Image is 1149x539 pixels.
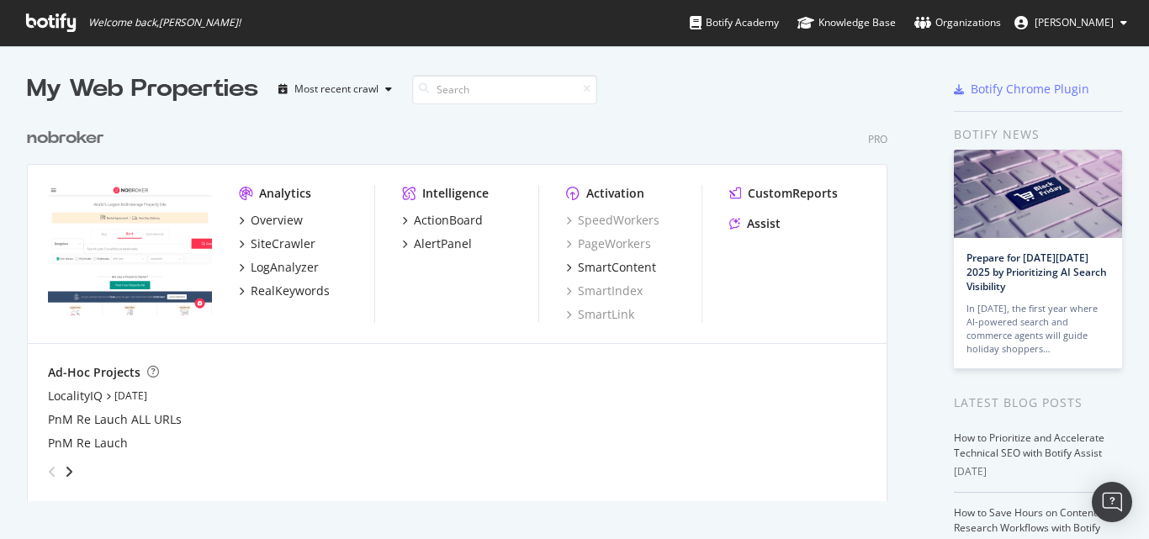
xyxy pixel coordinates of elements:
div: LogAnalyzer [251,259,319,276]
div: angle-right [63,463,75,480]
div: Pro [868,132,887,146]
a: SmartContent [566,259,656,276]
a: SmartIndex [566,283,643,299]
a: SpeedWorkers [566,212,659,229]
input: Search [412,75,597,104]
a: nobroker [27,126,111,151]
div: Ad-Hoc Projects [48,364,140,381]
a: LocalityIQ [48,388,103,404]
div: SiteCrawler [251,235,315,252]
div: Most recent crawl [294,84,379,94]
div: In [DATE], the first year where AI-powered search and commerce agents will guide holiday shoppers… [966,302,1109,356]
div: angle-left [41,458,63,485]
div: nobroker [27,126,104,151]
img: Prepare for Black Friday 2025 by Prioritizing AI Search Visibility [954,150,1122,238]
div: Analytics [259,185,311,202]
div: My Web Properties [27,72,258,106]
button: Most recent crawl [272,76,399,103]
div: Botify news [954,125,1122,144]
a: Assist [729,215,781,232]
div: Botify Chrome Plugin [971,81,1089,98]
div: Intelligence [422,185,489,202]
div: CustomReports [748,185,838,202]
div: Overview [251,212,303,229]
a: ActionBoard [402,212,483,229]
div: SmartContent [578,259,656,276]
div: Activation [586,185,644,202]
img: nobroker.com [48,185,212,316]
div: grid [27,106,901,501]
div: Assist [747,215,781,232]
button: [PERSON_NAME] [1001,9,1141,36]
a: AlertPanel [402,235,472,252]
a: PageWorkers [566,235,651,252]
div: AlertPanel [414,235,472,252]
div: ActionBoard [414,212,483,229]
div: Botify Academy [690,14,779,31]
a: Overview [239,212,303,229]
a: Prepare for [DATE][DATE] 2025 by Prioritizing AI Search Visibility [966,251,1107,293]
span: Rahul Sahani [1035,15,1114,29]
a: SiteCrawler [239,235,315,252]
div: Latest Blog Posts [954,394,1122,412]
div: Knowledge Base [797,14,896,31]
span: Welcome back, [PERSON_NAME] ! [88,16,241,29]
a: How to Prioritize and Accelerate Technical SEO with Botify Assist [954,431,1104,460]
a: SmartLink [566,306,634,323]
a: CustomReports [729,185,838,202]
a: PnM Re Lauch [48,435,128,452]
div: RealKeywords [251,283,330,299]
div: [DATE] [954,464,1122,479]
div: Open Intercom Messenger [1092,482,1132,522]
a: Botify Chrome Plugin [954,81,1089,98]
a: [DATE] [114,388,147,403]
a: LogAnalyzer [239,259,319,276]
div: Organizations [914,14,1001,31]
a: PnM Re Lauch ALL URLs [48,411,182,428]
a: RealKeywords [239,283,330,299]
